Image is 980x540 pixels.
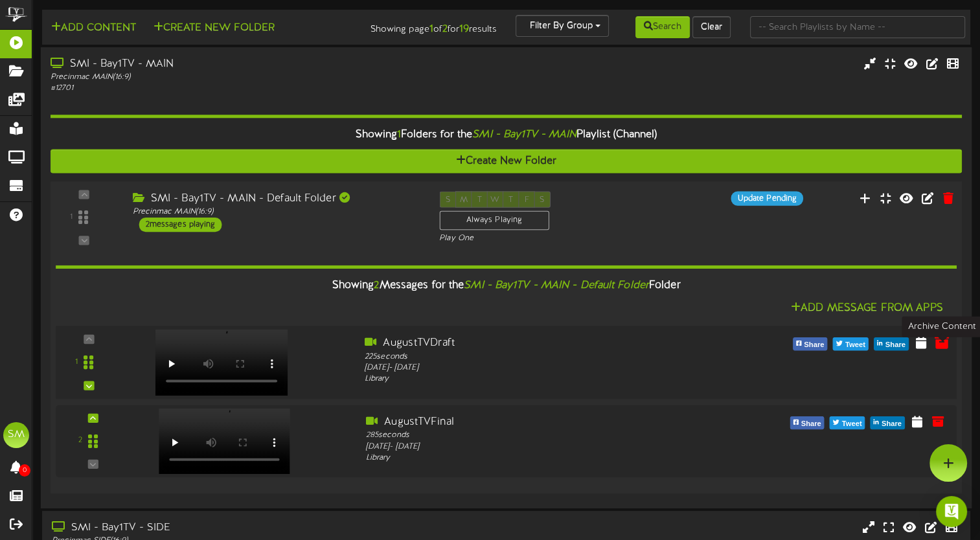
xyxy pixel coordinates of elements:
button: Tweet [833,337,869,350]
span: 2 [374,280,379,291]
button: Share [874,337,909,350]
div: Library [366,452,722,463]
strong: 2 [442,23,447,35]
span: 1 [397,129,401,141]
strong: 1 [429,23,433,35]
div: SMI - Bay1TV - MAIN [51,57,419,72]
div: Showing Messages for the Folder [46,272,966,300]
button: Share [793,337,828,350]
div: AugustTVDraft [365,336,724,351]
button: Share [871,416,905,429]
div: Showing Folders for the Playlist (Channel) [41,121,972,149]
button: Add Message From Apps [787,300,947,316]
button: Add Content [47,20,140,36]
div: SMI - Bay1TV - SIDE [52,521,419,535]
i: SMI - Bay1TV - MAIN [472,129,576,141]
span: Share [883,338,908,352]
input: -- Search Playlists by Name -- [750,16,965,38]
span: Share [798,417,823,431]
div: Precinmac MAIN ( 16:9 ) [51,72,419,83]
div: 225 seconds [365,351,724,363]
div: Always Playing [439,211,549,231]
button: Clear [692,16,731,38]
i: SMI - Bay1TV - MAIN - Default Folder [464,280,649,291]
button: Create New Folder [51,149,962,173]
div: Play One [439,233,650,244]
div: [DATE] - [DATE] [365,363,724,374]
div: Open Intercom Messenger [936,496,967,527]
button: Create New Folder [150,20,279,36]
div: # 12701 [51,83,419,94]
strong: 19 [459,23,468,35]
div: SM [3,422,29,448]
button: Search [635,16,690,38]
span: Share [879,417,904,431]
div: 2 messages playing [139,218,222,232]
span: Share [801,338,826,352]
span: 0 [19,464,30,477]
div: 285 seconds [366,430,722,441]
div: Library [365,374,724,385]
div: Precinmac MAIN ( 16:9 ) [132,206,419,217]
div: Update Pending [731,191,803,205]
button: Share [790,416,824,429]
div: SMI - Bay1TV - MAIN - Default Folder [132,191,419,206]
div: Showing page of for results [350,15,506,37]
div: AugustTVFinal [366,415,722,430]
button: Tweet [830,416,865,429]
button: Filter By Group [516,15,609,37]
span: Tweet [843,338,868,352]
span: Tweet [839,417,865,431]
div: [DATE] - [DATE] [366,441,722,452]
